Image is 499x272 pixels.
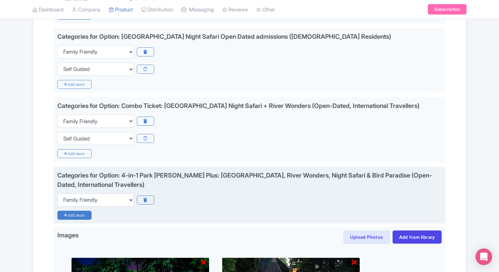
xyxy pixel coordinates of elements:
i: Add more [57,80,92,89]
div: Categories for Option: [GEOGRAPHIC_DATA] Night Safari Open Dated admissions ([DEMOGRAPHIC_DATA] R... [57,33,391,40]
span: Images [57,230,78,242]
div: Categories for Option: 4-in-1 Park [PERSON_NAME] Plus: [GEOGRAPHIC_DATA], River Wonders, Night Sa... [57,172,432,188]
div: Open Intercom Messenger [476,248,492,265]
a: Subscription [428,4,467,15]
i: Add more [57,211,92,220]
button: Upload Photos [343,230,389,244]
div: Categories for Option: Combo Ticket: [GEOGRAPHIC_DATA] Night Safari + River Wonders (Open-Dated, ... [57,102,420,109]
a: Add from library [393,230,442,244]
i: Add more [57,149,92,158]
